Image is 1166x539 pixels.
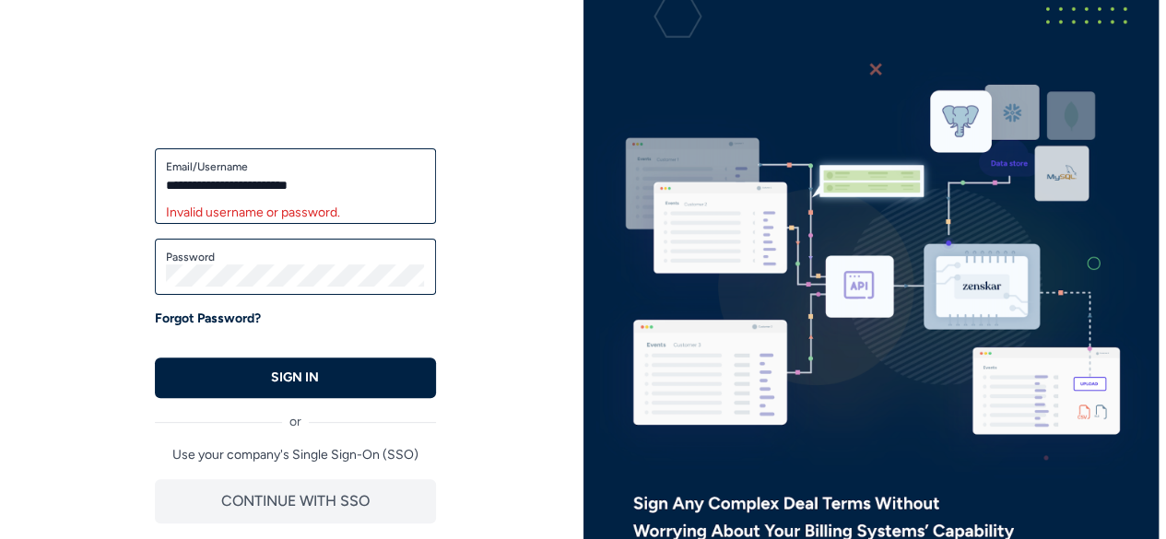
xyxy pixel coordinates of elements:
div: or [155,398,436,431]
button: CONTINUE WITH SSO [155,479,436,523]
div: Invalid username or password. [166,204,425,222]
label: Password [166,250,425,264]
label: Email/Username [166,159,425,174]
p: SIGN IN [271,369,319,387]
a: Forgot Password? [155,310,261,328]
p: Use your company's Single Sign-On (SSO) [155,446,436,464]
button: SIGN IN [155,357,436,398]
